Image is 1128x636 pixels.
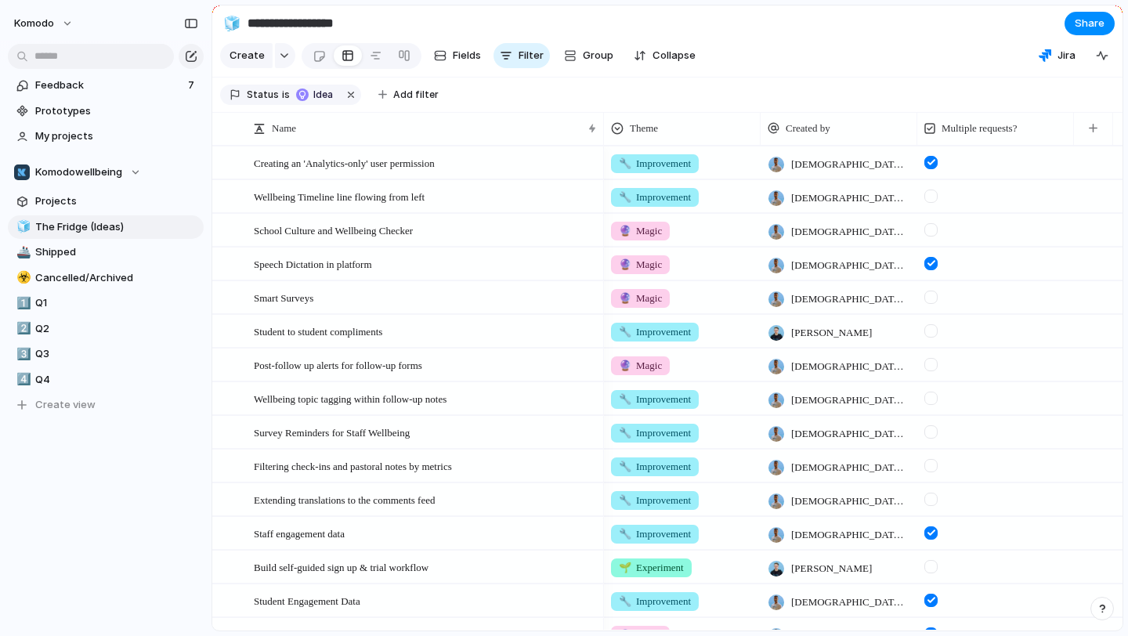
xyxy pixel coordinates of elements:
[35,193,198,209] span: Projects
[219,11,244,36] button: 🧊
[254,389,446,407] span: Wellbeing topic tagging within follow-up notes
[279,86,293,103] button: is
[619,425,691,441] span: Improvement
[791,258,910,273] span: [DEMOGRAPHIC_DATA][PERSON_NAME]
[254,356,422,374] span: Post-follow up alerts for follow-up forms
[254,322,382,340] span: Student to student compliments
[35,295,198,311] span: Q1
[619,190,691,205] span: Improvement
[8,291,204,315] a: 1️⃣Q1
[8,125,204,148] a: My projects
[8,317,204,341] a: 2️⃣Q2
[14,270,30,286] button: ☣️
[791,527,910,543] span: [DEMOGRAPHIC_DATA][PERSON_NAME]
[14,219,30,235] button: 🧊
[254,524,345,542] span: Staff engagement data
[8,161,204,184] button: Komodowellbeing
[35,270,198,286] span: Cancelled/Archived
[583,48,613,63] span: Group
[619,528,631,540] span: 🔧
[254,221,413,239] span: School Culture and Wellbeing Checker
[16,244,27,262] div: 🚢
[16,269,27,287] div: ☣️
[16,370,27,388] div: 4️⃣
[786,121,830,136] span: Created by
[254,187,425,205] span: Wellbeing Timeline line flowing from left
[313,88,336,102] span: Idea
[519,48,544,63] span: Filter
[619,360,631,371] span: 🔮
[8,393,204,417] button: Create view
[282,88,290,102] span: is
[35,397,96,413] span: Create view
[254,423,410,441] span: Survey Reminders for Staff Wellbeing
[493,43,550,68] button: Filter
[791,190,910,206] span: [DEMOGRAPHIC_DATA][PERSON_NAME]
[791,561,872,576] span: [PERSON_NAME]
[619,291,662,306] span: Magic
[14,16,54,31] span: Komodo
[14,372,30,388] button: 4️⃣
[254,457,452,475] span: Filtering check-ins and pastoral notes by metrics
[619,225,631,237] span: 🔮
[8,99,204,123] a: Prototypes
[791,291,910,307] span: [DEMOGRAPHIC_DATA][PERSON_NAME]
[791,493,910,509] span: [DEMOGRAPHIC_DATA][PERSON_NAME]
[8,215,204,239] a: 🧊The Fridge (Ideas)
[8,342,204,366] a: 3️⃣Q3
[653,48,696,63] span: Collapse
[16,295,27,313] div: 1️⃣
[619,526,691,542] span: Improvement
[254,558,428,576] span: Build self-guided sign up & trial workflow
[619,393,631,405] span: 🔧
[942,121,1017,136] span: Multiple requests?
[35,244,198,260] span: Shipped
[791,157,910,172] span: [DEMOGRAPHIC_DATA][PERSON_NAME]
[791,359,910,374] span: [DEMOGRAPHIC_DATA][PERSON_NAME]
[291,86,341,103] button: Idea
[619,257,662,273] span: Magic
[8,240,204,264] div: 🚢Shipped
[35,164,122,180] span: Komodowellbeing
[791,325,872,341] span: [PERSON_NAME]
[791,392,910,408] span: [DEMOGRAPHIC_DATA][PERSON_NAME]
[619,427,631,439] span: 🔧
[619,459,691,475] span: Improvement
[619,594,691,609] span: Improvement
[619,494,631,506] span: 🔧
[8,190,204,213] a: Projects
[272,121,296,136] span: Name
[619,493,691,508] span: Improvement
[8,74,204,97] a: Feedback7
[254,490,435,508] span: Extending translations to the comments feed
[619,324,691,340] span: Improvement
[35,346,198,362] span: Q3
[428,43,487,68] button: Fields
[188,78,197,93] span: 7
[8,368,204,392] a: 4️⃣Q4
[8,266,204,290] a: ☣️Cancelled/Archived
[619,358,662,374] span: Magic
[791,460,910,475] span: [DEMOGRAPHIC_DATA][PERSON_NAME]
[1057,48,1076,63] span: Jira
[1075,16,1104,31] span: Share
[35,372,198,388] span: Q4
[619,562,631,573] span: 🌱
[7,11,81,36] button: Komodo
[14,295,30,311] button: 1️⃣
[630,121,658,136] span: Theme
[254,255,372,273] span: Speech Dictation in platform
[14,346,30,362] button: 3️⃣
[16,218,27,236] div: 🧊
[556,43,621,68] button: Group
[453,48,481,63] span: Fields
[791,224,910,240] span: [DEMOGRAPHIC_DATA][PERSON_NAME]
[1032,44,1082,67] button: Jira
[35,219,198,235] span: The Fridge (Ideas)
[791,426,910,442] span: [DEMOGRAPHIC_DATA][PERSON_NAME]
